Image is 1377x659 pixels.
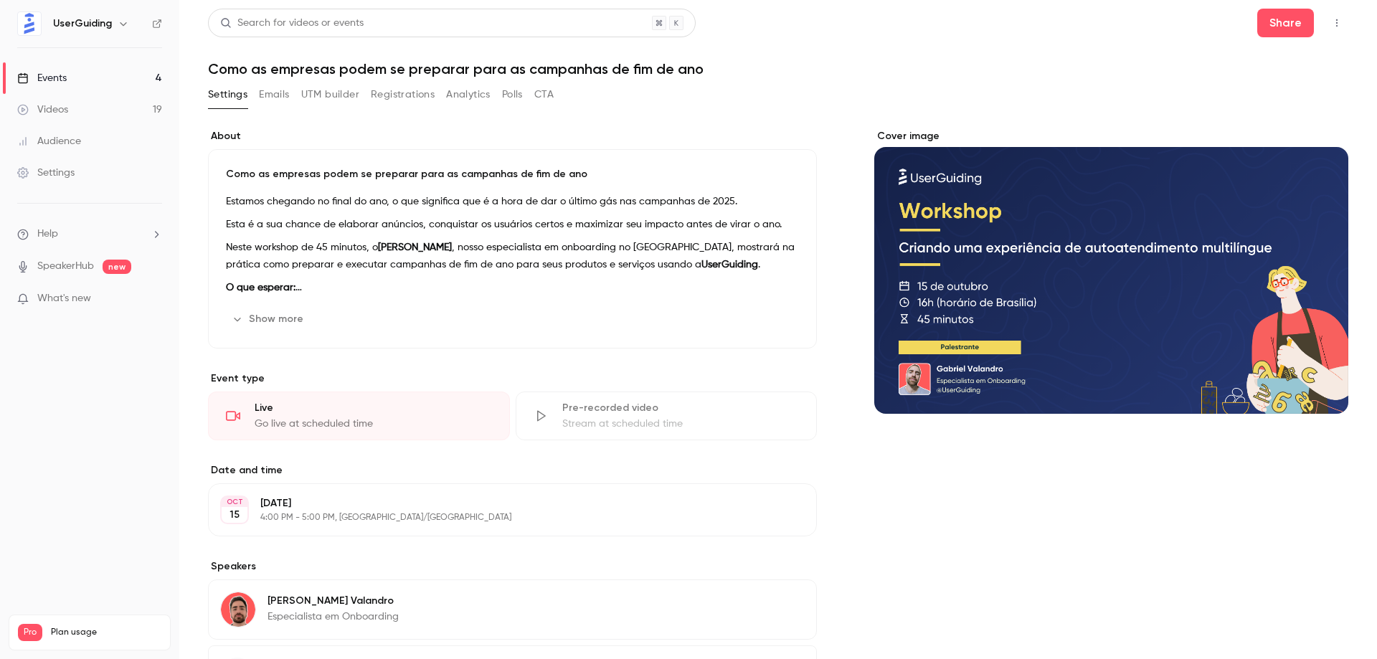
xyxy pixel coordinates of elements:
label: Date and time [208,463,817,478]
p: 4:00 PM - 5:00 PM, [GEOGRAPHIC_DATA]/[GEOGRAPHIC_DATA] [260,512,741,523]
p: Especialista em Onboarding [268,610,399,624]
button: Analytics [446,83,491,106]
p: Como as empresas podem se preparar para as campanhas de fim de ano [226,167,799,181]
button: Settings [208,83,247,106]
span: What's new [37,291,91,306]
h6: UserGuiding [53,16,112,31]
div: Videos [17,103,68,117]
img: UserGuiding [18,12,41,35]
div: Events [17,71,67,85]
p: [DATE] [260,496,741,511]
strong: UserGuiding [701,260,758,270]
div: Live [255,401,492,415]
label: About [208,129,817,143]
p: Neste workshop de 45 minutos, o , nosso especialista em onboarding no [GEOGRAPHIC_DATA], mostrará... [226,239,799,273]
div: LiveGo live at scheduled time [208,392,510,440]
p: Esta é a sua chance de elaborar anúncios, conquistar os usuários certos e maximizar seu impacto a... [226,216,799,233]
p: Estamos chegando no final do ano, o que significa que é a hora de dar o último gás nas campanhas ... [226,193,799,210]
p: 15 [229,508,240,522]
div: Stream at scheduled time [562,417,800,431]
div: Audience [17,134,81,148]
span: Plan usage [51,627,161,638]
li: help-dropdown-opener [17,227,162,242]
span: new [103,260,131,274]
div: Go live at scheduled time [255,417,492,431]
button: Registrations [371,83,435,106]
span: Help [37,227,58,242]
img: Gabriel Valandro [221,592,255,627]
button: Show more [226,308,312,331]
h1: Como as empresas podem se preparar para as campanhas de fim de ano [208,60,1348,77]
button: Share [1257,9,1314,37]
div: Settings [17,166,75,180]
button: UTM builder [301,83,359,106]
button: Emails [259,83,289,106]
p: [PERSON_NAME] Valandro [268,594,399,608]
button: CTA [534,83,554,106]
span: Pro [18,624,42,641]
iframe: Noticeable Trigger [145,293,162,305]
strong: O que esperar: [226,283,302,293]
div: Pre-recorded video [562,401,800,415]
label: Cover image [874,129,1348,143]
div: Search for videos or events [220,16,364,31]
button: Polls [502,83,523,106]
strong: [PERSON_NAME] [378,242,452,252]
a: SpeakerHub [37,259,94,274]
p: Event type [208,371,817,386]
section: Cover image [874,129,1348,414]
div: OCT [222,497,247,507]
div: Pre-recorded videoStream at scheduled time [516,392,818,440]
div: Gabriel Valandro[PERSON_NAME] ValandroEspecialista em Onboarding [208,579,817,640]
label: Speakers [208,559,817,574]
